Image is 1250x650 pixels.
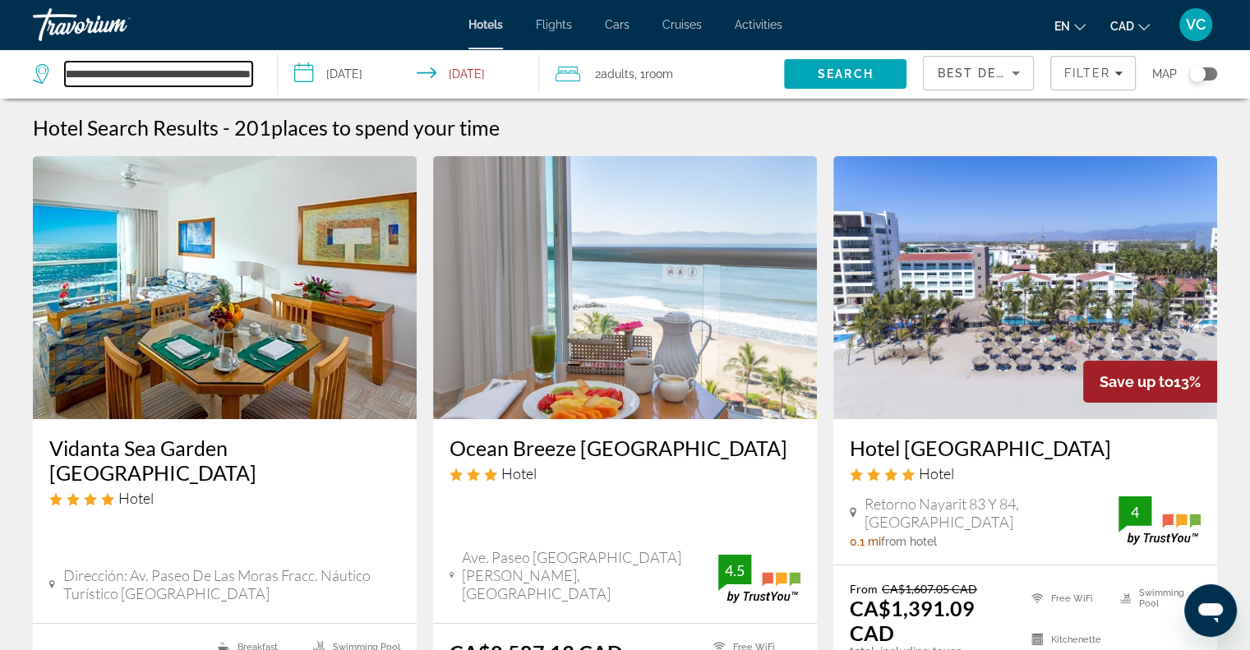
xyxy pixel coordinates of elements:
button: Change language [1054,14,1086,38]
a: Flights [536,18,572,31]
span: VC [1186,16,1206,33]
input: Search hotel destination [65,62,252,86]
img: TrustYou guest rating badge [718,555,800,603]
a: Cruises [662,18,702,31]
div: 4 [1119,502,1151,522]
h2: 201 [234,115,500,140]
mat-select: Sort by [937,63,1020,83]
ins: CA$1,391.09 CAD [850,596,975,645]
span: Retorno Nayarit 83 Y 84, [GEOGRAPHIC_DATA] [865,495,1119,531]
button: Travelers: 2 adults, 0 children [539,49,784,99]
span: Hotel [118,489,154,507]
a: Vidanta Sea Garden [GEOGRAPHIC_DATA] [49,436,400,485]
span: Hotel [501,464,537,482]
img: Vidanta Sea Garden Nuevo Vallarta [33,156,417,419]
a: Hotels [468,18,503,31]
span: Hotel [919,464,954,482]
div: 4 star Hotel [850,464,1201,482]
span: - [223,115,230,140]
img: TrustYou guest rating badge [1119,496,1201,545]
button: User Menu [1174,7,1217,42]
del: CA$1,607.05 CAD [882,582,977,596]
div: 4.5 [718,560,751,580]
span: Adults [601,67,634,81]
span: From [850,582,878,596]
button: Select check in and out date [278,49,539,99]
span: from hotel [881,535,937,548]
span: CAD [1110,20,1134,33]
span: Map [1152,62,1177,85]
span: Search [818,67,874,81]
button: Toggle map [1177,67,1217,81]
li: Free WiFi [1023,582,1112,615]
span: 2 [595,62,634,85]
li: Swimming Pool [1112,582,1201,615]
span: , 1 [634,62,673,85]
span: Filter [1063,67,1110,80]
span: en [1054,20,1070,33]
span: places to spend your time [271,115,500,140]
div: 3 star Hotel [450,464,800,482]
span: Room [645,67,673,81]
a: Activities [735,18,782,31]
img: Hotel Villa Varadero [833,156,1217,419]
button: Filters [1050,56,1136,90]
a: Travorium [33,3,197,46]
a: Hotel [GEOGRAPHIC_DATA] [850,436,1201,460]
span: Save up to [1100,373,1174,390]
iframe: Button to launch messaging window [1184,584,1237,637]
a: Ocean Breeze [GEOGRAPHIC_DATA] [450,436,800,460]
h1: Hotel Search Results [33,115,219,140]
span: Ave. Paseo [GEOGRAPHIC_DATA][PERSON_NAME], [GEOGRAPHIC_DATA] [462,548,718,602]
span: Dirección: Av. Paseo De Las Moras Fracc. Náutico Turístico [GEOGRAPHIC_DATA] [63,566,400,602]
button: Search [784,59,906,89]
a: Cars [605,18,630,31]
img: Ocean Breeze Nuevo Vallarta [433,156,817,419]
span: 0.1 mi [850,535,881,548]
button: Change currency [1110,14,1150,38]
div: 4 star Hotel [49,489,400,507]
div: 13% [1083,361,1217,403]
span: Best Deals [937,67,1022,80]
